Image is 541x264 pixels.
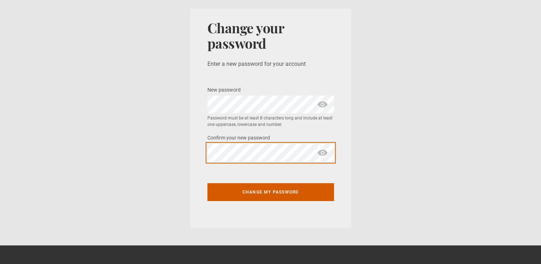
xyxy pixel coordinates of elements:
label: Confirm your new password [207,134,270,142]
h1: Change your password [207,20,334,51]
span: show password [317,144,328,162]
label: New password [207,86,241,94]
span: show password [317,96,328,113]
button: Change my password [207,183,334,201]
p: Enter a new password for your account [207,60,334,68]
small: Password must be at least 8 characters long and include at least one uppercase, lowercase and num... [207,115,334,128]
